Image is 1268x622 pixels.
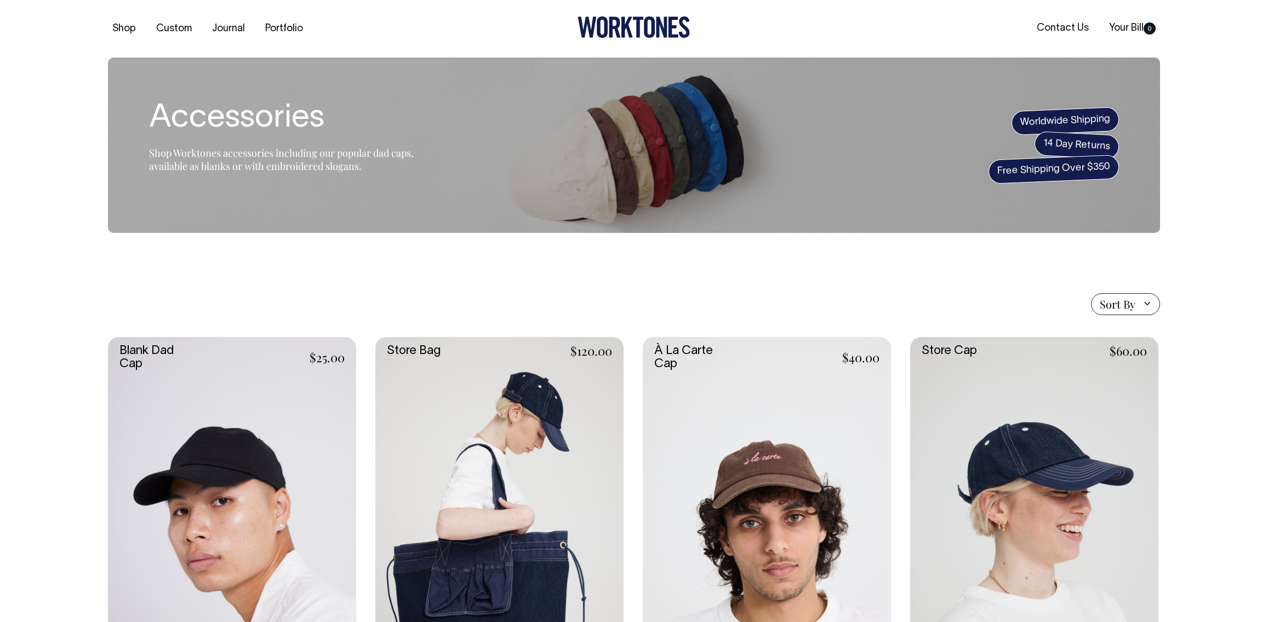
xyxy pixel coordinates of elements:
[1144,22,1156,35] span: 0
[208,20,249,38] a: Journal
[1011,107,1120,135] span: Worldwide Shipping
[988,155,1120,184] span: Free Shipping Over $350
[108,20,140,38] a: Shop
[261,20,307,38] a: Portfolio
[1032,19,1093,37] a: Contact Us
[152,20,196,38] a: Custom
[1034,131,1120,159] span: 14 Day Returns
[1105,19,1160,37] a: Your Bill0
[149,146,414,173] span: Shop Worktones accessories including our popular dad caps, available as blanks or with embroidere...
[1100,298,1135,311] span: Sort By
[149,101,423,136] h1: Accessories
